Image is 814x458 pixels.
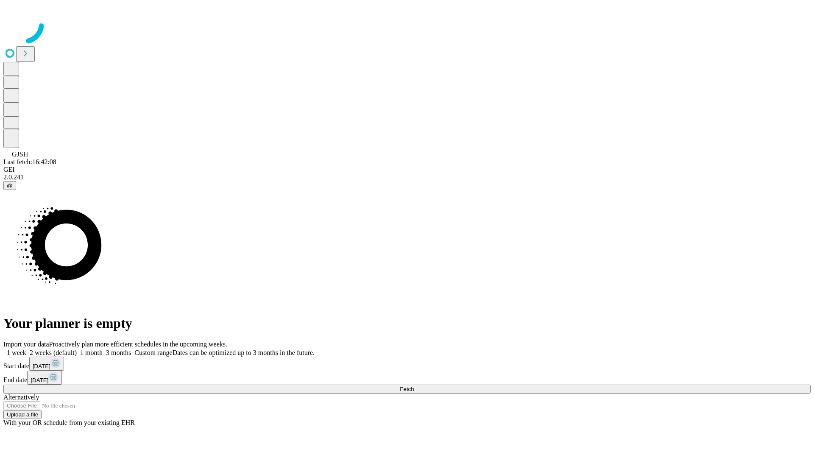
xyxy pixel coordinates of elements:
[173,349,315,356] span: Dates can be optimized up to 3 months in the future.
[3,181,16,190] button: @
[80,349,103,356] span: 1 month
[3,385,811,394] button: Fetch
[30,349,77,356] span: 2 weeks (default)
[106,349,131,356] span: 3 months
[49,341,227,348] span: Proactively plan more efficient schedules in the upcoming weeks.
[29,357,64,371] button: [DATE]
[27,371,62,385] button: [DATE]
[3,419,135,426] span: With your OR schedule from your existing EHR
[12,151,28,158] span: GJSH
[7,182,13,189] span: @
[3,316,811,331] h1: Your planner is empty
[3,394,39,401] span: Alternatively
[3,166,811,173] div: GEI
[3,173,811,181] div: 2.0.241
[3,357,811,371] div: Start date
[3,371,811,385] div: End date
[400,386,414,392] span: Fetch
[31,377,48,383] span: [DATE]
[7,349,26,356] span: 1 week
[3,158,56,165] span: Last fetch: 16:42:08
[3,341,49,348] span: Import your data
[134,349,172,356] span: Custom range
[3,410,42,419] button: Upload a file
[33,363,50,369] span: [DATE]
